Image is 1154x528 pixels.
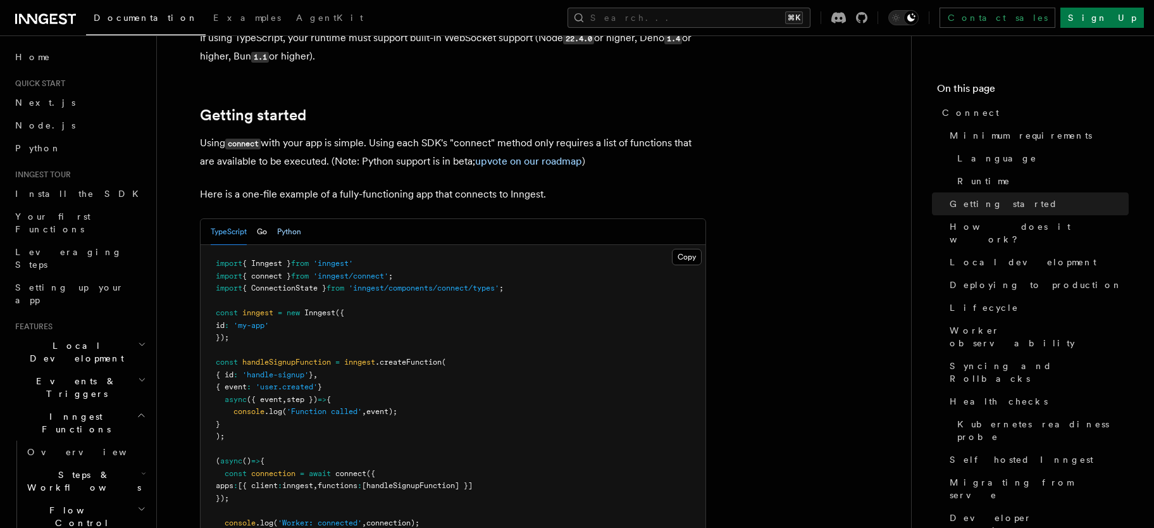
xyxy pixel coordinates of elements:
[251,469,295,478] span: connection
[264,407,282,416] span: .log
[216,494,229,503] span: });
[242,370,309,379] span: 'handle-signup'
[287,308,300,317] span: new
[242,456,251,465] span: ()
[287,407,362,416] span: 'Function called'
[499,284,504,292] span: ;
[278,308,282,317] span: =
[15,51,51,63] span: Home
[957,175,1010,187] span: Runtime
[225,139,261,149] code: connect
[937,101,1129,124] a: Connect
[950,279,1122,291] span: Deploying to production
[945,215,1129,251] a: How does it work?
[216,382,247,391] span: { event
[282,481,313,490] span: inngest
[326,395,331,404] span: {
[318,481,357,490] span: functions
[945,251,1129,273] a: Local development
[313,272,388,280] span: 'inngest/connect'
[220,456,242,465] span: async
[216,284,242,292] span: import
[950,324,1129,349] span: Worker observability
[216,272,242,280] span: import
[216,333,229,342] span: });
[10,339,138,365] span: Local Development
[442,358,446,367] span: (
[945,448,1129,471] a: Self hosted Inngest
[10,375,138,400] span: Events & Triggers
[945,192,1129,215] a: Getting started
[366,469,375,478] span: ({
[475,155,582,167] a: upvote on our roadmap
[366,407,397,416] span: event);
[242,259,291,268] span: { Inngest }
[233,481,238,490] span: :
[950,256,1096,268] span: Local development
[200,185,706,203] p: Here is a one-file example of a fully-functioning app that connects to Inngest.
[304,308,335,317] span: Inngest
[225,469,247,478] span: const
[233,370,238,379] span: :
[357,481,362,490] span: :
[318,382,322,391] span: }
[952,147,1129,170] a: Language
[957,418,1129,443] span: Kubernetes readiness probe
[672,249,702,265] button: Copy
[247,395,282,404] span: ({ event
[10,170,71,180] span: Inngest tour
[213,13,281,23] span: Examples
[10,410,137,436] span: Inngest Functions
[300,469,304,478] span: =
[335,469,366,478] span: connect
[10,205,149,241] a: Your first Functions
[242,358,331,367] span: handleSignupFunction
[785,11,803,24] kbd: ⌘K
[216,370,233,379] span: { id
[282,407,287,416] span: (
[313,259,353,268] span: 'inngest'
[94,13,198,23] span: Documentation
[15,97,75,108] span: Next.js
[945,296,1129,319] a: Lifecycle
[15,247,122,270] span: Leveraging Steps
[216,432,225,441] span: );
[10,137,149,160] a: Python
[952,413,1129,448] a: Kubernetes readiness probe
[326,284,344,292] span: from
[251,52,269,63] code: 1.1
[950,476,1129,501] span: Migrating from serve
[200,29,706,66] p: If using TypeScript, your runtime must support built-in WebSocket support (Node or higher, Deno o...
[950,453,1093,466] span: Self hosted Inngest
[247,382,251,391] span: :
[945,319,1129,355] a: Worker observability
[22,441,149,463] a: Overview
[388,272,393,280] span: ;
[362,519,366,527] span: ,
[950,395,1048,408] span: Health checks
[15,189,146,199] span: Install the SDK
[225,395,247,404] span: async
[242,284,326,292] span: { ConnectionState }
[349,284,499,292] span: 'inngest/components/connect/types'
[563,34,594,44] code: 22.4.0
[86,4,206,35] a: Documentation
[242,308,273,317] span: inngest
[362,481,473,490] span: [handleSignupFunction] }]
[664,34,682,44] code: 1.4
[10,46,149,68] a: Home
[278,519,362,527] span: 'Worker: connected'
[277,219,301,245] button: Python
[950,360,1129,385] span: Syncing and Rollbacks
[362,407,366,416] span: ,
[200,106,306,124] a: Getting started
[888,10,919,25] button: Toggle dark mode
[10,405,149,441] button: Inngest Functions
[206,4,288,34] a: Examples
[216,456,220,465] span: (
[216,358,238,367] span: const
[568,8,810,28] button: Search...⌘K
[251,456,260,465] span: =>
[256,382,318,391] span: 'user.created'
[957,152,1037,165] span: Language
